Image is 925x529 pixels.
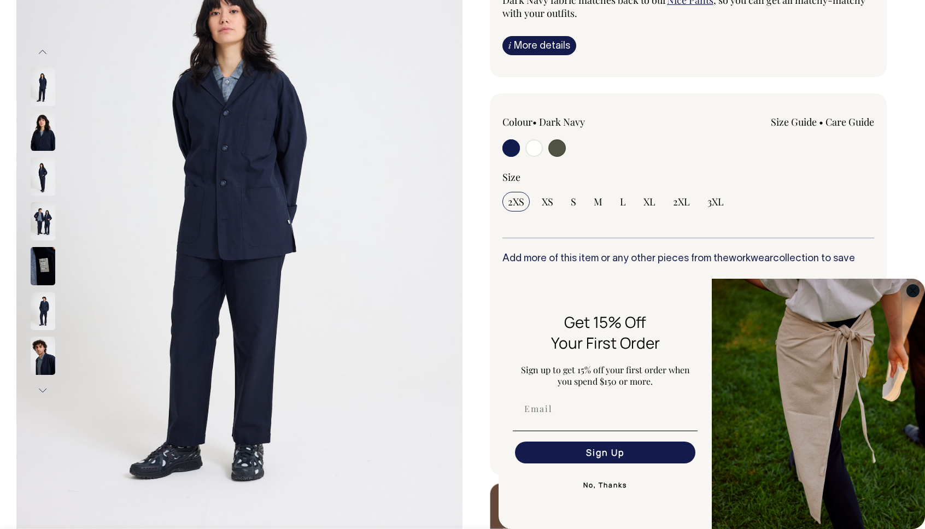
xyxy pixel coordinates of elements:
[551,332,660,353] span: Your First Order
[729,254,773,263] a: workwear
[532,115,537,128] span: •
[502,273,621,302] input: 5% OFF 10 more to apply
[515,442,695,463] button: Sign Up
[542,195,553,208] span: XS
[633,277,741,290] span: 10% OFF
[702,192,729,211] input: 3XL
[31,337,55,375] img: dark-navy
[819,115,823,128] span: •
[628,273,746,302] input: 10% OFF 25 more to apply
[752,273,871,302] input: 15% OFF 50 more to apply
[521,364,690,387] span: Sign up to get 15% off your first order when you spend $150 or more.
[499,279,925,529] div: FLYOUT Form
[668,192,695,211] input: 2XL
[588,192,608,211] input: M
[906,284,920,297] button: Close dialog
[565,192,582,211] input: S
[508,277,616,290] span: 5% OFF
[502,36,576,55] a: iMore details
[707,195,724,208] span: 3XL
[515,398,695,420] input: Email
[643,195,655,208] span: XL
[712,279,925,529] img: 5e34ad8f-4f05-4173-92a8-ea475ee49ac9.jpeg
[564,311,646,332] span: Get 15% Off
[31,68,55,106] img: dark-navy
[539,115,585,128] label: Dark Navy
[31,247,55,285] img: dark-navy
[31,113,55,151] img: dark-navy
[31,292,55,330] img: dark-navy
[502,192,530,211] input: 2XS
[513,474,698,496] button: No, Thanks
[620,195,626,208] span: L
[826,115,874,128] a: Care Guide
[771,115,817,128] a: Size Guide
[614,192,631,211] input: L
[31,157,55,196] img: dark-navy
[758,277,865,290] span: 15% OFF
[34,378,51,403] button: Next
[571,195,576,208] span: S
[31,202,55,240] img: dark-navy
[594,195,602,208] span: M
[638,192,661,211] input: XL
[536,192,559,211] input: XS
[34,40,51,64] button: Previous
[673,195,690,208] span: 2XL
[502,171,874,184] div: Size
[508,195,524,208] span: 2XS
[502,254,874,264] h6: Add more of this item or any other pieces from the collection to save
[508,39,511,51] span: i
[502,115,651,128] div: Colour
